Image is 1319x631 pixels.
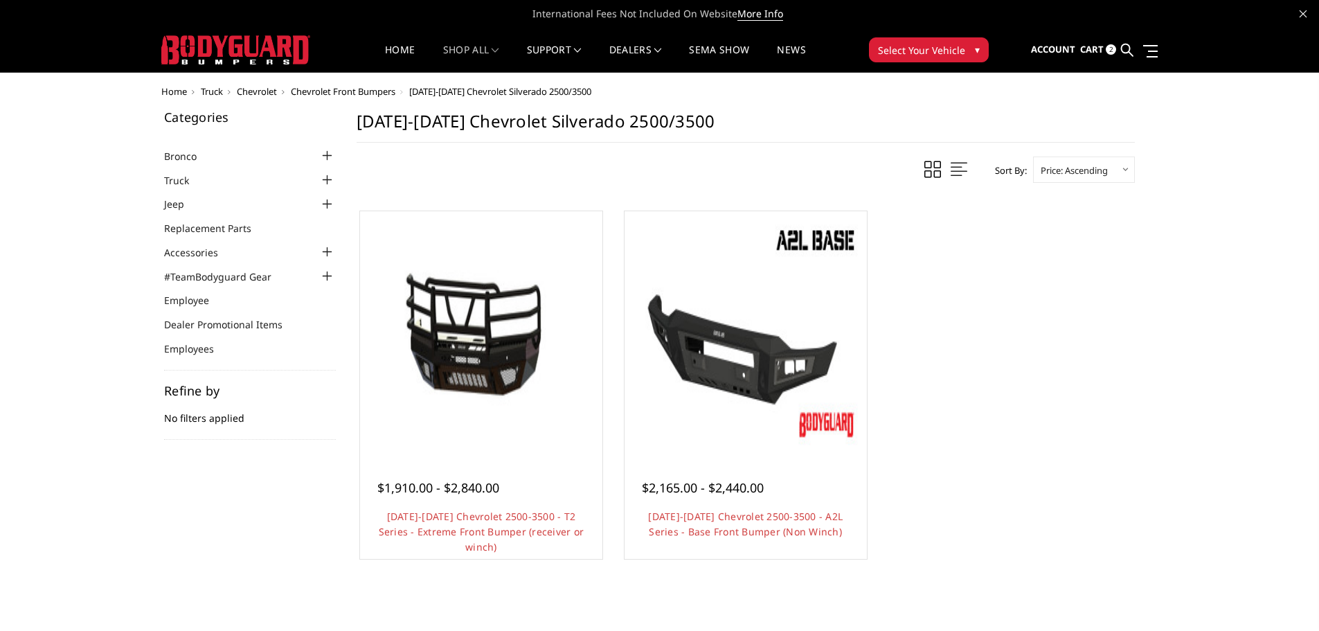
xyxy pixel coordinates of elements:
[987,160,1027,181] label: Sort By:
[409,85,591,98] span: [DATE]-[DATE] Chevrolet Silverado 2500/3500
[164,245,235,260] a: Accessories
[164,317,300,332] a: Dealer Promotional Items
[1080,31,1116,69] a: Cart 2
[377,479,499,496] span: $1,910.00 - $2,840.00
[237,85,277,98] a: Chevrolet
[164,384,336,397] h5: Refine by
[357,111,1135,143] h1: [DATE]-[DATE] Chevrolet Silverado 2500/3500
[291,85,395,98] a: Chevrolet Front Bumpers
[161,85,187,98] a: Home
[1080,43,1104,55] span: Cart
[161,35,310,64] img: BODYGUARD BUMPERS
[648,510,843,538] a: [DATE]-[DATE] Chevrolet 2500-3500 - A2L Series - Base Front Bumper (Non Winch)
[385,45,415,72] a: Home
[164,111,336,123] h5: Categories
[878,43,965,57] span: Select Your Vehicle
[164,149,214,163] a: Bronco
[628,215,863,450] img: 2015-2019 Chevrolet 2500-3500 - A2L Series - Base Front Bumper (Non Winch)
[1106,44,1116,55] span: 2
[737,7,783,21] a: More Info
[1031,43,1075,55] span: Account
[777,45,805,72] a: News
[164,293,226,308] a: Employee
[164,341,231,356] a: Employees
[164,173,206,188] a: Truck
[975,42,980,57] span: ▾
[164,221,269,235] a: Replacement Parts
[609,45,662,72] a: Dealers
[164,384,336,440] div: No filters applied
[379,510,584,553] a: [DATE]-[DATE] Chevrolet 2500-3500 - T2 Series - Extreme Front Bumper (receiver or winch)
[443,45,499,72] a: shop all
[364,215,599,450] a: 2015-2019 Chevrolet 2500-3500 - T2 Series - Extreme Front Bumper (receiver or winch) 2015-2019 Ch...
[201,85,223,98] a: Truck
[642,479,764,496] span: $2,165.00 - $2,440.00
[527,45,582,72] a: Support
[689,45,749,72] a: SEMA Show
[869,37,989,62] button: Select Your Vehicle
[164,269,289,284] a: #TeamBodyguard Gear
[164,197,201,211] a: Jeep
[1031,31,1075,69] a: Account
